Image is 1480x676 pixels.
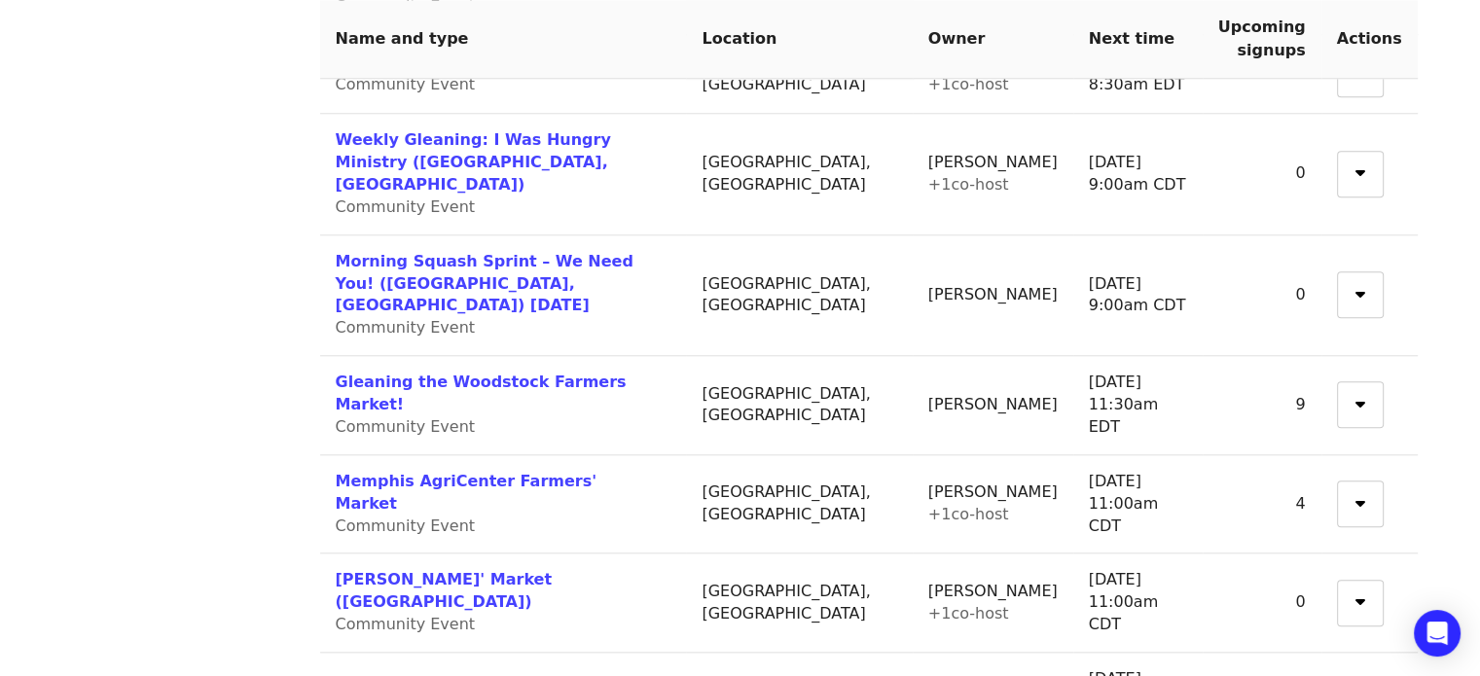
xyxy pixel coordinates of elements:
[1355,282,1365,301] i: sort-down icon
[1355,160,1365,179] i: sort-down icon
[1355,491,1365,510] i: sort-down icon
[928,504,1058,526] div: + 1 co-host
[928,74,1058,96] div: + 1 co-host
[336,373,627,413] a: Gleaning the Woodstock Farmers Market!
[702,273,896,318] div: [GEOGRAPHIC_DATA], [GEOGRAPHIC_DATA]
[1218,493,1306,516] div: 4
[336,75,476,93] span: Community Event
[336,472,597,513] a: Memphis AgriCenter Farmers' Market
[928,174,1058,196] div: + 1 co-host
[1218,284,1306,306] div: 0
[702,383,896,428] div: [GEOGRAPHIC_DATA], [GEOGRAPHIC_DATA]
[1073,553,1203,653] td: [DATE] 11:00am CDT
[1218,18,1306,59] span: Upcoming signups
[336,130,611,194] a: Weekly Gleaning: I Was Hungry Ministry ([GEOGRAPHIC_DATA], [GEOGRAPHIC_DATA])
[336,252,633,315] a: Morning Squash Sprint – We Need You! ([GEOGRAPHIC_DATA], [GEOGRAPHIC_DATA]) [DATE]
[928,603,1058,625] div: + 1 co-host
[336,417,476,436] span: Community Event
[1073,455,1203,554] td: [DATE] 11:00am CDT
[1355,392,1365,410] i: sort-down icon
[336,197,476,216] span: Community Event
[913,235,1073,357] td: [PERSON_NAME]
[1073,114,1203,235] td: [DATE] 9:00am CDT
[1073,356,1203,455] td: [DATE] 11:30am EDT
[336,318,476,337] span: Community Event
[1073,235,1203,357] td: [DATE] 9:00am CDT
[702,481,896,526] div: [GEOGRAPHIC_DATA], [GEOGRAPHIC_DATA]
[913,114,1073,235] td: [PERSON_NAME]
[336,516,476,535] span: Community Event
[1355,589,1365,608] i: sort-down icon
[913,455,1073,554] td: [PERSON_NAME]
[702,152,896,196] div: [GEOGRAPHIC_DATA], [GEOGRAPHIC_DATA]
[1218,591,1306,614] div: 0
[336,615,476,633] span: Community Event
[336,570,553,611] a: [PERSON_NAME]' Market ([GEOGRAPHIC_DATA])
[1218,162,1306,185] div: 0
[702,581,896,625] div: [GEOGRAPHIC_DATA], [GEOGRAPHIC_DATA]
[913,553,1073,653] td: [PERSON_NAME]
[1218,394,1306,416] div: 9
[913,356,1073,455] td: [PERSON_NAME]
[1414,610,1461,657] div: Open Intercom Messenger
